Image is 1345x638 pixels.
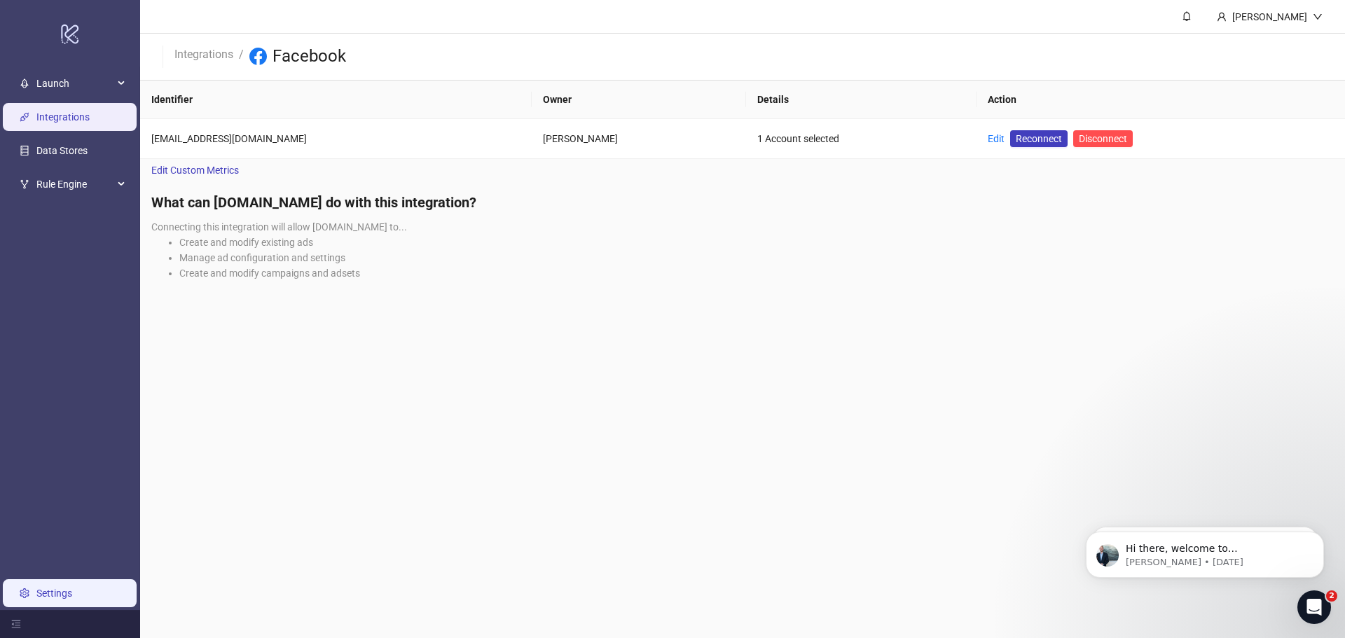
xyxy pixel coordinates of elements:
[757,131,965,146] div: 1 Account selected
[20,179,29,189] span: fork
[36,69,113,97] span: Launch
[1016,131,1062,146] span: Reconnect
[11,619,21,629] span: menu-fold
[151,162,239,178] span: Edit Custom Metrics
[1079,133,1127,144] span: Disconnect
[151,131,520,146] div: [EMAIL_ADDRESS][DOMAIN_NAME]
[179,265,1334,281] li: Create and modify campaigns and adsets
[1313,12,1323,22] span: down
[1182,11,1192,21] span: bell
[151,221,407,233] span: Connecting this integration will allow [DOMAIN_NAME] to...
[1326,590,1337,602] span: 2
[239,46,244,68] li: /
[746,81,976,119] th: Details
[61,54,242,67] p: Message from James, sent 3d ago
[179,250,1334,265] li: Manage ad configuration and settings
[1010,130,1068,147] a: Reconnect
[36,170,113,198] span: Rule Engine
[273,46,346,68] h3: Facebook
[36,145,88,156] a: Data Stores
[1297,590,1331,624] iframe: Intercom live chat
[988,133,1005,144] a: Edit
[36,111,90,123] a: Integrations
[1073,130,1133,147] button: Disconnect
[179,235,1334,250] li: Create and modify existing ads
[532,81,746,119] th: Owner
[140,159,250,181] a: Edit Custom Metrics
[140,81,532,119] th: Identifier
[1227,9,1313,25] div: [PERSON_NAME]
[1065,502,1345,600] iframe: Intercom notifications message
[543,131,735,146] div: [PERSON_NAME]
[20,78,29,88] span: rocket
[151,193,1334,212] h4: What can [DOMAIN_NAME] do with this integration?
[977,81,1345,119] th: Action
[36,588,72,599] a: Settings
[1217,12,1227,22] span: user
[61,41,241,135] span: Hi there, welcome to [DOMAIN_NAME]. I'll reach out via e-mail separately, but just wanted you to ...
[172,46,236,61] a: Integrations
